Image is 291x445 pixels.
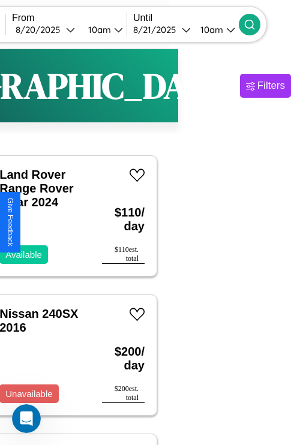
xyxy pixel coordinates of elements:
[5,246,42,263] p: Available
[133,24,182,35] div: 8 / 21 / 2025
[79,23,127,36] button: 10am
[240,74,291,98] button: Filters
[102,384,145,403] div: $ 200 est. total
[82,24,114,35] div: 10am
[12,23,79,36] button: 8/20/2025
[102,333,145,384] h3: $ 200 / day
[12,404,41,433] iframe: Intercom live chat
[16,24,66,35] div: 8 / 20 / 2025
[194,24,226,35] div: 10am
[102,245,145,264] div: $ 110 est. total
[102,194,145,245] h3: $ 110 / day
[12,13,127,23] label: From
[191,23,239,36] button: 10am
[5,386,52,402] p: Unavailable
[6,198,14,246] div: Give Feedback
[257,80,285,92] div: Filters
[133,13,239,23] label: Until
